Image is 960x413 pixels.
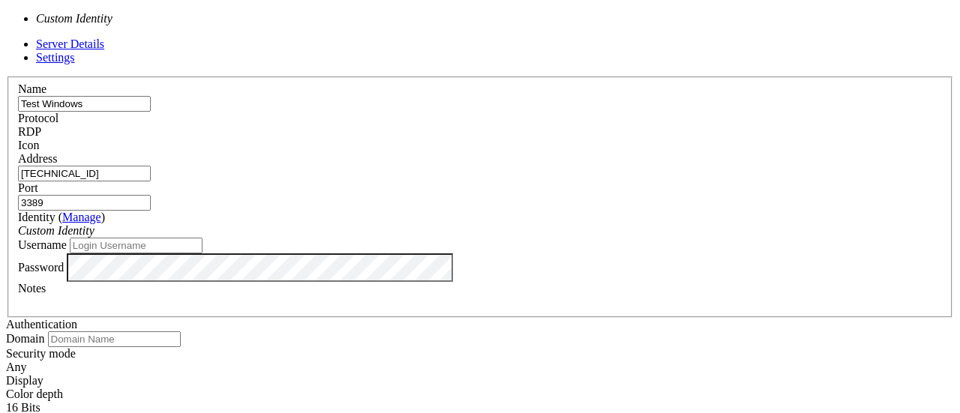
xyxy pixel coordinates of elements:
label: Display [6,374,43,387]
label: Identity [18,211,105,223]
input: Login Username [70,238,202,253]
label: Password [18,260,64,273]
span: Any [6,361,27,373]
a: Server Details [36,37,104,50]
label: Icon [18,139,39,151]
a: Manage [62,211,101,223]
div: RDP [18,125,942,139]
label: Authentication [6,318,77,331]
label: Name [18,82,46,95]
label: Security mode [6,347,76,360]
div: Any [6,361,954,374]
label: Address [18,152,57,165]
label: Protocol [18,112,58,124]
label: Port [18,181,38,194]
input: Domain Name [48,331,181,347]
label: Username [18,238,67,251]
label: Domain [6,332,45,345]
label: The color depth to request, in bits-per-pixel. [6,388,63,400]
span: RDP [18,125,41,138]
div: Custom Identity [18,224,942,238]
i: Custom Identity [18,224,94,237]
i: Custom Identity [36,12,112,25]
span: ( ) [58,211,105,223]
label: Notes [18,282,46,295]
input: Host Name or IP [18,166,151,181]
input: Port Number [18,195,151,211]
a: Settings [36,51,75,64]
input: Server Name [18,96,151,112]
